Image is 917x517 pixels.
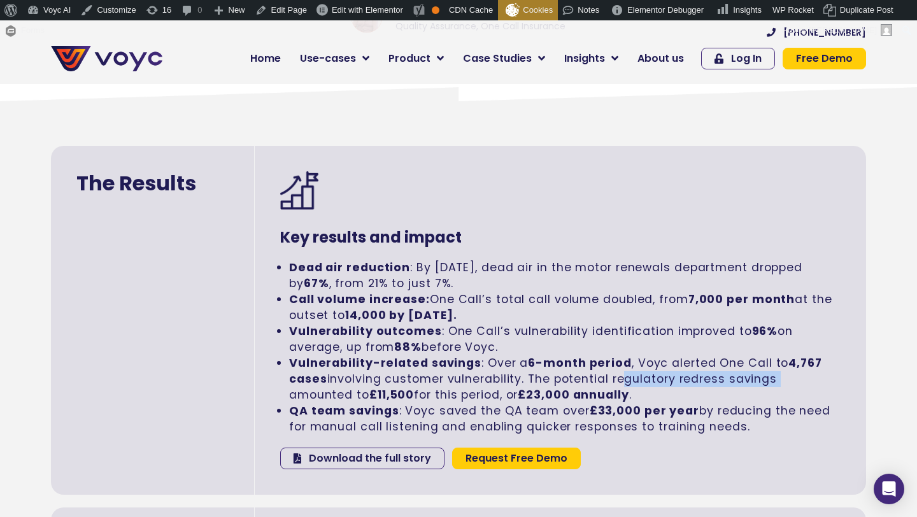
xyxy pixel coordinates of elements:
li: : One Call’s vulnerability identification improved to on average, up from before Voyc. [289,323,841,355]
strong: Vulnerability-related savings [289,355,481,371]
strong: £23,000 annually [518,387,629,402]
img: voyc-full-logo [51,46,162,71]
span: Download the full story [309,453,431,464]
a: Request Free Demo [452,448,581,469]
span: [PERSON_NAME] [809,25,877,35]
span: Request Free Demo [466,453,567,464]
span: About us [637,51,684,66]
strong: 6-month period [528,355,632,371]
li: : Voyc saved the QA team over by reducing the need for manual call listening and enabling quicker... [289,403,841,435]
span: Free Demo [796,53,853,64]
li: : Over a , Voyc alerted One Call to involving customer vulnerability. The potential regulatory re... [289,355,841,403]
a: Howdy, [778,20,897,41]
a: Use-cases [290,46,379,71]
span: Log In [731,53,762,64]
strong: £11,500 [369,387,414,402]
li: One Call’s total call volume doubled, from at the outset to [289,292,841,323]
span: Home [250,51,281,66]
div: OK [432,6,439,14]
strong: 4,767 cases [289,355,822,386]
strong: 7,000 per month [688,292,795,307]
a: Insights [555,46,628,71]
span: Use-cases [300,51,356,66]
strong: 67% [304,276,329,291]
span: Forms [21,20,45,41]
h2: The Results [76,171,229,195]
a: Log In [701,48,775,69]
strong: QA team savings [289,403,399,418]
a: Download the full story [280,448,444,469]
h3: Key results and impact [280,229,841,247]
strong: 96% [752,323,778,339]
span: Edit with Elementor [332,5,403,15]
a: Case Studies [453,46,555,71]
li: : By [DATE], dead air in the motor renewals department dropped by , from 21% to just 7%. [289,260,841,292]
strong: £33,000 per year [590,403,699,418]
a: Product [379,46,453,71]
span: Insights [733,5,762,15]
strong: 14,000 by [DATE]. [345,308,457,323]
a: Home [241,46,290,71]
span: Product [388,51,430,66]
span: Case Studies [463,51,532,66]
a: About us [628,46,693,71]
a: [PHONE_NUMBER] [767,28,866,37]
span: Insights [564,51,605,66]
img: Goal icon [280,171,318,209]
div: Open Intercom Messenger [874,474,904,504]
strong: 88% [394,339,422,355]
strong: Call volume increase: [289,292,430,307]
a: Free Demo [783,48,866,69]
strong: Dead air reduction [289,260,410,275]
strong: Vulnerability outcomes [289,323,442,339]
